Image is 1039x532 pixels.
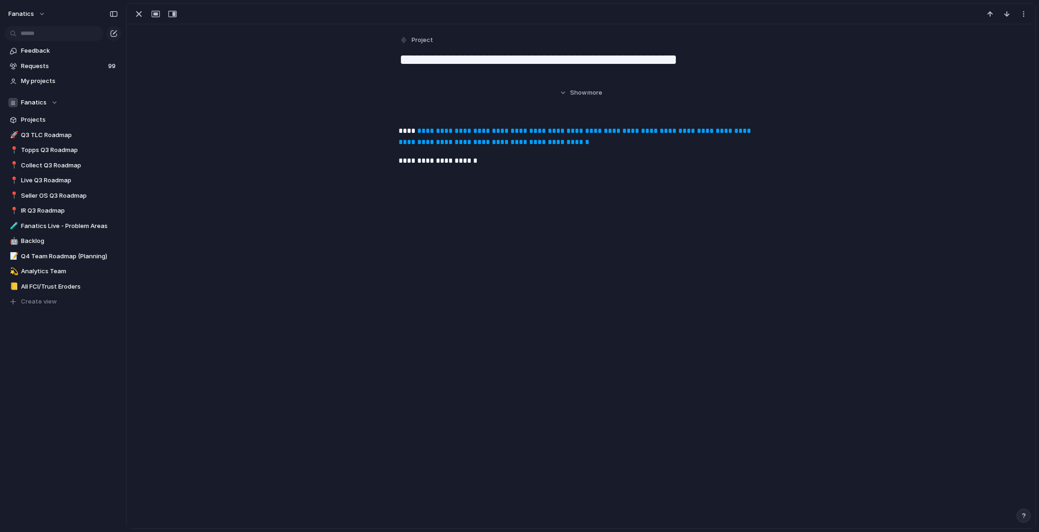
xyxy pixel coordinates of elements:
span: 99 [108,62,117,71]
button: 📍 [8,176,18,185]
span: Projects [21,115,118,124]
span: All FCI/Trust Eroders [21,282,118,291]
span: fanatics [8,9,34,19]
span: Fanatics [21,98,47,107]
button: Project [398,34,436,47]
span: Q3 TLC Roadmap [21,131,118,140]
div: 📝 [10,251,16,262]
a: 🤖Backlog [5,234,121,248]
div: 📒 [10,281,16,292]
span: Create view [21,297,57,306]
button: Showmore [399,84,764,101]
button: 📍 [8,191,18,200]
div: 🚀 [10,130,16,140]
button: 📍 [8,161,18,170]
a: Feedback [5,44,121,58]
div: 📍 [10,190,16,201]
span: Requests [21,62,105,71]
button: 📒 [8,282,18,291]
a: 📍Collect Q3 Roadmap [5,159,121,173]
button: 📝 [8,252,18,261]
a: 🧪Fanatics Live - Problem Areas [5,219,121,233]
span: Live Q3 Roadmap [21,176,118,185]
a: 🚀Q3 TLC Roadmap [5,128,121,142]
div: 🧪 [10,221,16,231]
button: 🚀 [8,131,18,140]
a: 📍IR Q3 Roadmap [5,204,121,218]
div: 📍 [10,175,16,186]
button: fanatics [4,7,50,21]
span: Backlog [21,236,118,246]
a: 📝Q4 Team Roadmap (Planning) [5,249,121,263]
div: 🤖 [10,236,16,247]
div: 📍 [10,160,16,171]
span: IR Q3 Roadmap [21,206,118,215]
a: 📍Seller OS Q3 Roadmap [5,189,121,203]
button: 📍 [8,206,18,215]
span: My projects [21,76,118,86]
a: 💫Analytics Team [5,264,121,278]
div: 📍 [10,145,16,156]
a: 📍Live Q3 Roadmap [5,173,121,187]
button: Create view [5,295,121,309]
span: Project [412,35,433,45]
span: Seller OS Q3 Roadmap [21,191,118,200]
span: more [587,88,602,97]
a: 📍Topps Q3 Roadmap [5,143,121,157]
a: Requests99 [5,59,121,73]
div: 📍 [10,206,16,216]
div: 💫 [10,266,16,277]
button: 📍 [8,145,18,155]
span: Fanatics Live - Problem Areas [21,221,118,231]
button: 💫 [8,267,18,276]
a: 📒All FCI/Trust Eroders [5,280,121,294]
button: 🤖 [8,236,18,246]
a: My projects [5,74,121,88]
span: Topps Q3 Roadmap [21,145,118,155]
span: Q4 Team Roadmap (Planning) [21,252,118,261]
button: 🧪 [8,221,18,231]
span: Collect Q3 Roadmap [21,161,118,170]
span: Feedback [21,46,118,55]
span: Show [570,88,587,97]
button: Fanatics [5,96,121,110]
span: Analytics Team [21,267,118,276]
a: Projects [5,113,121,127]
